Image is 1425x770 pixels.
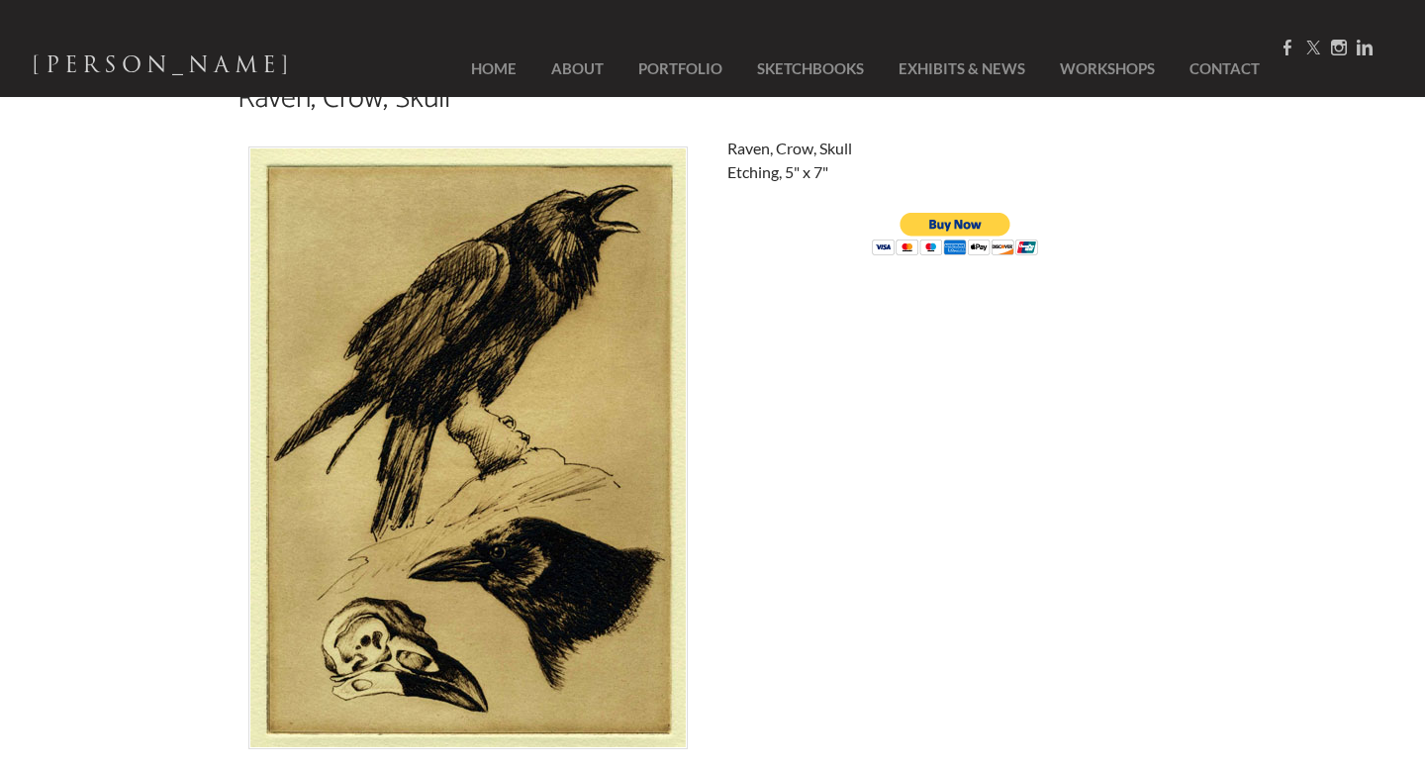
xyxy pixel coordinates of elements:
a: Home [441,47,531,91]
a: SketchBooks [742,47,879,91]
a: Linkedin [1357,39,1373,57]
a: Instagram [1331,39,1347,57]
input: PayPal - The safer, easier way to pay online! [871,211,1040,257]
a: Twitter [1305,39,1321,57]
a: [PERSON_NAME] [32,47,294,90]
img: Picture [248,146,688,749]
a: Facebook [1280,39,1295,57]
a: Portfolio [623,47,737,91]
a: Contact [1175,47,1260,91]
a: About [536,47,618,91]
span: [PERSON_NAME] [32,48,294,82]
div: Raven, Crow, Skull Etching, 5" x 7" [727,137,1187,184]
a: Workshops [1045,47,1170,91]
a: Exhibits & News [884,47,1040,91]
h2: Raven, Crow, Skull [237,84,1187,114]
